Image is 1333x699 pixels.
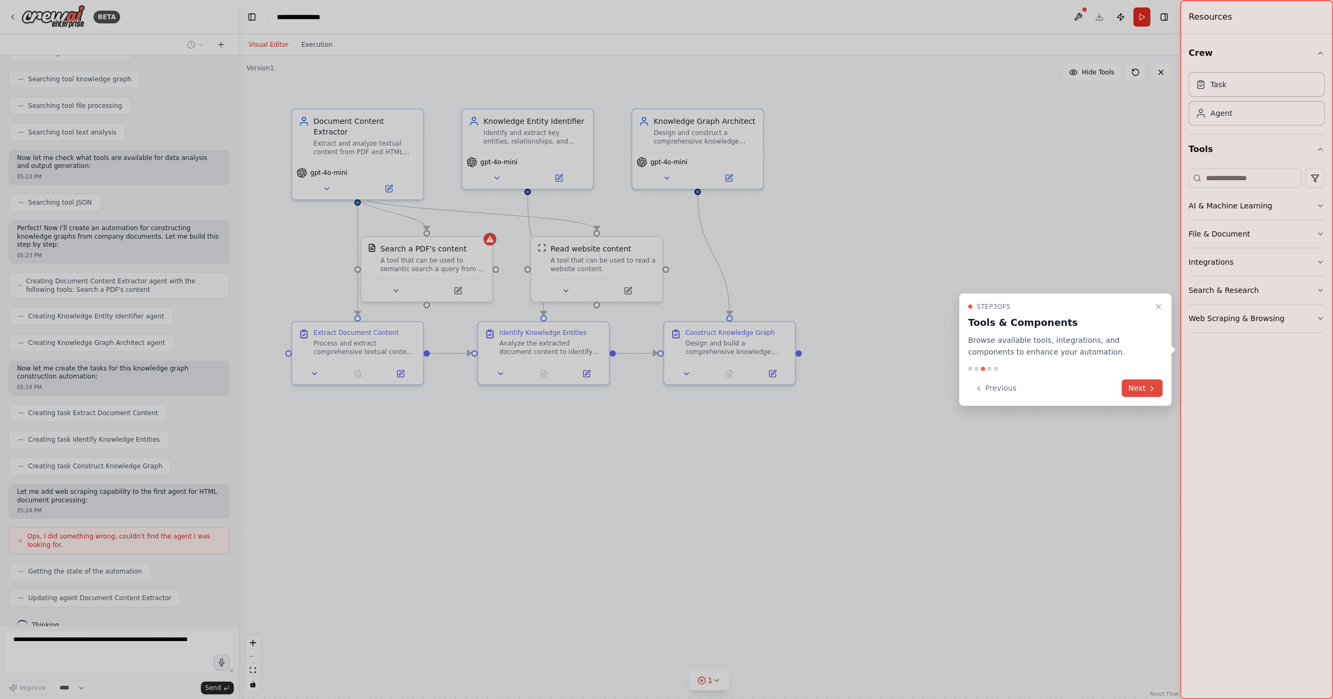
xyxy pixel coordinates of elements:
span: Step 3 of 5 [977,302,1011,310]
h3: Tools & Components [968,315,1150,330]
p: Browse available tools, integrations, and components to enhance your automation. [968,334,1150,358]
button: Previous [968,380,1023,397]
button: Next [1122,380,1162,397]
button: Close walkthrough [1152,300,1165,313]
button: Hide left sidebar [244,10,259,24]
